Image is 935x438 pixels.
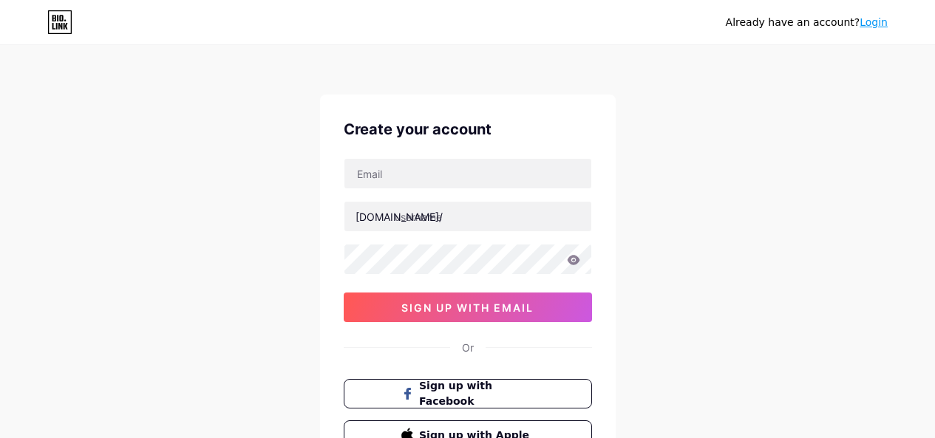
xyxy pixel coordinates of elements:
div: Or [462,340,474,355]
a: Login [860,16,888,28]
div: [DOMAIN_NAME]/ [356,209,443,225]
span: Sign up with Facebook [419,378,534,409]
div: Create your account [344,118,592,140]
span: sign up with email [401,301,534,314]
div: Already have an account? [726,15,888,30]
input: Email [344,159,591,188]
button: Sign up with Facebook [344,379,592,408]
button: sign up with email [344,292,592,322]
input: username [344,202,591,231]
